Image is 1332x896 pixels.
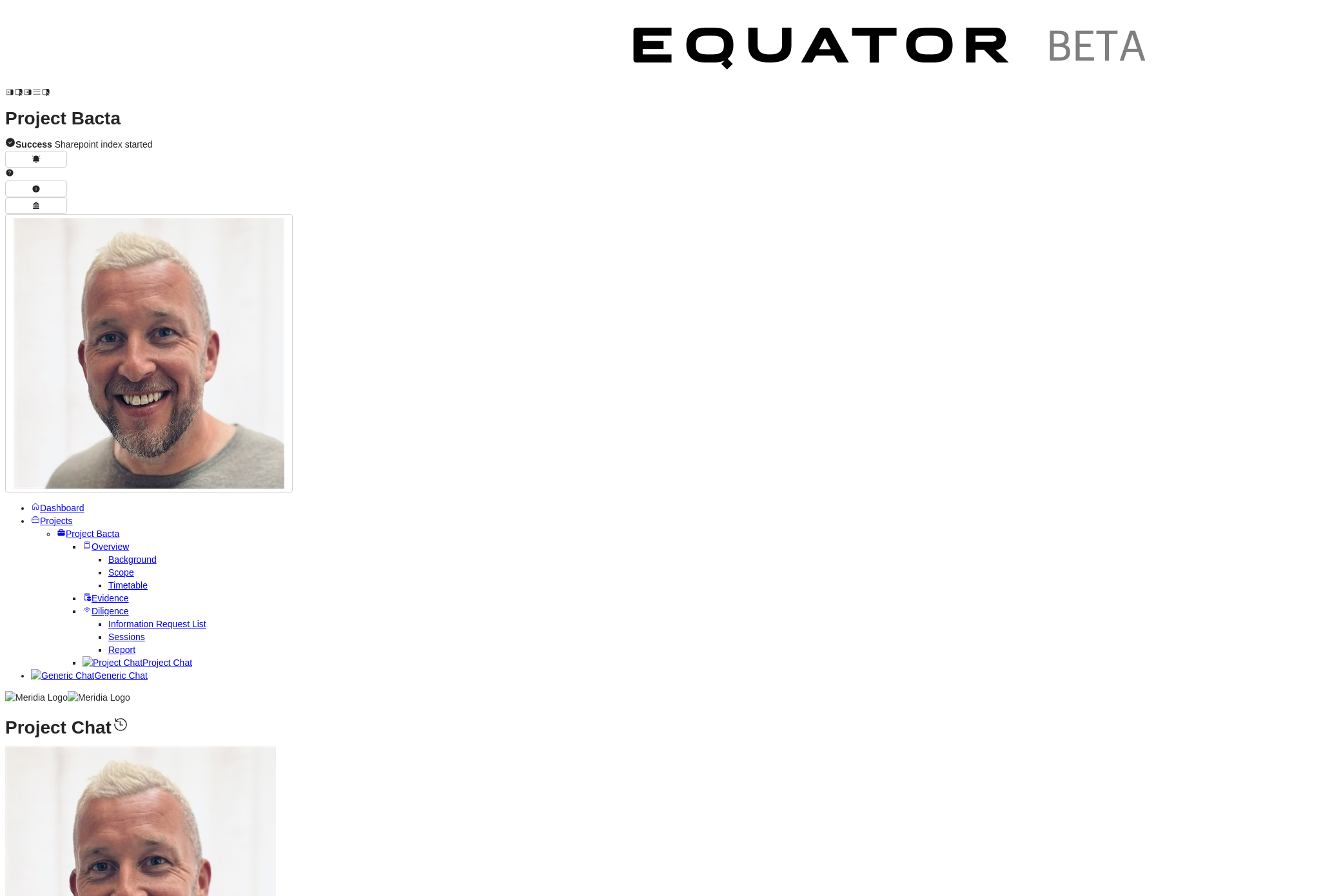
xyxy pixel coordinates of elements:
[83,606,129,616] a: Diligence
[92,606,129,616] span: Diligence
[68,691,130,704] img: Meridia Logo
[108,632,145,642] a: Sessions
[15,139,52,150] strong: Success
[14,218,284,489] img: Profile Icon
[83,657,192,668] a: Project ChatProject Chat
[83,541,129,552] a: Overview
[31,669,94,682] img: Generic Chat
[142,657,192,668] span: Project Chat
[5,716,1327,734] h1: Project Chat
[92,593,129,603] span: Evidence
[66,529,119,539] span: Project Bacta
[108,567,134,578] a: Scope
[108,580,148,590] a: Timetable
[50,5,611,97] img: Customer Logo
[40,503,84,513] span: Dashboard
[40,516,73,526] span: Projects
[83,656,142,669] img: Project Chat
[108,645,135,655] a: Report
[5,112,1327,125] h1: Project Bacta
[94,670,147,681] span: Generic Chat
[15,139,152,150] span: Sharepoint index started
[31,670,148,681] a: Generic ChatGeneric Chat
[108,619,206,629] a: Information Request List
[92,541,129,552] span: Overview
[5,691,68,704] img: Meridia Logo
[108,554,157,565] a: Background
[31,503,84,513] a: Dashboard
[611,5,1172,97] img: Customer Logo
[31,516,73,526] a: Projects
[57,529,119,539] a: Project Bacta
[83,593,129,603] a: Evidence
